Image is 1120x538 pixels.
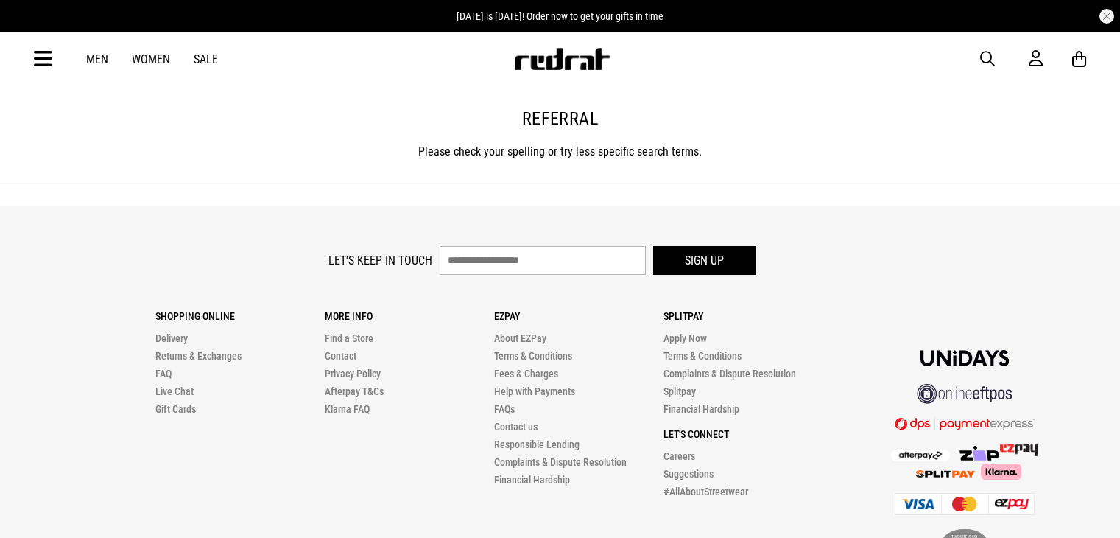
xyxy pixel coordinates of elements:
[494,332,546,344] a: About EZPay
[494,403,515,415] a: FAQs
[895,493,1035,515] img: Cards
[194,52,218,66] a: Sale
[494,474,570,486] a: Financial Hardship
[325,368,381,380] a: Privacy Policy
[155,350,242,362] a: Returns & Exchanges
[663,486,748,497] a: #AllAboutStreetwear
[895,417,1035,430] img: DPS
[663,403,739,415] a: Financial Hardship
[975,464,1021,480] img: Klarna
[155,310,325,322] p: Shopping Online
[494,456,627,468] a: Complaints & Dispute Resolution
[325,332,373,344] a: Find a Store
[663,310,833,322] p: Splitpay
[325,310,494,322] p: More Info
[457,10,663,22] span: [DATE] is [DATE]! Order now to get your gifts in time
[86,52,108,66] a: Men
[663,350,742,362] a: Terms & Conditions
[663,368,796,380] a: Complaints & Dispute Resolution
[513,48,610,70] img: Redrat logo
[132,52,170,66] a: Women
[663,428,833,440] p: Let's Connect
[325,385,384,397] a: Afterpay T&Cs
[155,403,196,415] a: Gift Cards
[155,368,172,380] a: FAQ
[494,350,572,362] a: Terms & Conditions
[35,143,1086,161] h4: Please check your spelling or try less specific search terms.
[653,246,756,275] button: Sign up
[663,450,695,462] a: Careers
[891,450,950,461] img: Afterpay
[917,384,1012,404] img: online eftpos
[328,254,432,268] label: Let's keep in touch
[494,421,538,433] a: Contact us
[959,446,1000,461] img: Zip
[155,332,188,344] a: Delivery
[1000,444,1038,456] img: Splitpay
[494,310,663,322] p: Ezpay
[325,403,370,415] a: Klarna FAQ
[663,385,696,397] a: Splitpay
[494,439,580,450] a: Responsible Lending
[35,108,1086,131] h1: referral
[494,385,575,397] a: Help with Payments
[916,470,975,478] img: Splitpay
[663,332,707,344] a: Apply Now
[663,468,714,480] a: Suggestions
[494,368,558,380] a: Fees & Charges
[155,385,194,397] a: Live Chat
[920,350,1009,366] img: Unidays
[325,350,356,362] a: Contact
